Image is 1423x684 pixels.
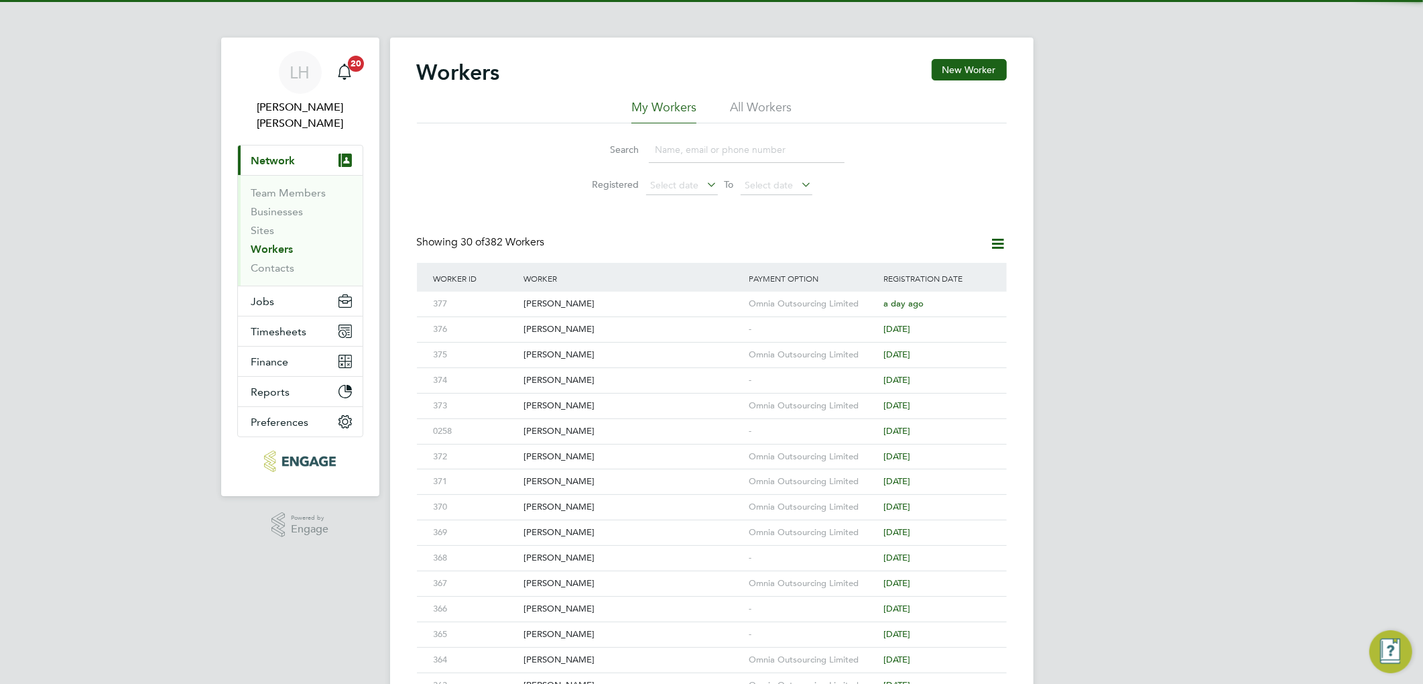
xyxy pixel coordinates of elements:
[883,298,924,309] span: a day ago
[251,295,275,308] span: Jobs
[221,38,379,496] nav: Main navigation
[271,512,328,538] a: Powered byEngage
[745,495,881,520] div: Omnia Outsourcing Limited
[520,263,745,294] div: Worker
[880,263,993,294] div: Registration Date
[430,418,993,430] a: 0258[PERSON_NAME]-[DATE]
[745,263,881,294] div: Payment Option
[430,648,520,673] div: 364
[430,263,520,294] div: Worker ID
[251,186,326,199] a: Team Members
[883,425,910,437] span: [DATE]
[883,349,910,360] span: [DATE]
[520,469,745,494] div: [PERSON_NAME]
[520,394,745,418] div: [PERSON_NAME]
[430,571,993,582] a: 367[PERSON_NAME]Omnia Outsourcing Limited[DATE]
[251,224,275,237] a: Sites
[430,393,993,404] a: 373[PERSON_NAME]Omnia Outsourcing Limited[DATE]
[430,546,520,571] div: 368
[883,552,910,563] span: [DATE]
[520,597,745,622] div: [PERSON_NAME]
[238,317,363,346] button: Timesheets
[430,317,993,328] a: 376[PERSON_NAME]-[DATE]
[291,524,328,535] span: Engage
[883,374,910,386] span: [DATE]
[238,146,363,175] button: Network
[430,394,520,418] div: 373
[745,317,881,342] div: -
[430,622,993,633] a: 365[PERSON_NAME]-[DATE]
[430,368,520,393] div: 374
[883,628,910,640] span: [DATE]
[745,445,881,469] div: Omnia Outsourcing Limited
[430,367,993,379] a: 374[PERSON_NAME]-[DATE]
[579,144,639,156] label: Search
[745,368,881,393] div: -
[745,597,881,622] div: -
[745,469,881,494] div: Omnia Outsourcing Limited
[291,512,328,524] span: Powered by
[430,291,993,302] a: 377[PERSON_NAME]Omnia Outsourcing Limiteda day ago
[238,377,363,406] button: Reports
[430,622,520,647] div: 365
[745,292,881,317] div: Omnia Outsourcing Limited
[430,596,993,608] a: 366[PERSON_NAME]-[DATE]
[520,622,745,647] div: [PERSON_NAME]
[430,292,520,317] div: 377
[745,419,881,444] div: -
[430,445,520,469] div: 372
[417,235,548,249] div: Showing
[430,495,520,520] div: 370
[251,243,294,255] a: Workers
[251,325,307,338] span: Timesheets
[883,577,910,589] span: [DATE]
[520,343,745,367] div: [PERSON_NAME]
[331,51,358,94] a: 20
[251,355,289,368] span: Finance
[430,343,520,367] div: 375
[520,292,745,317] div: [PERSON_NAME]
[430,647,993,659] a: 364[PERSON_NAME]Omnia Outsourcing Limited[DATE]
[883,400,910,411] span: [DATE]
[1369,630,1412,673] button: Engage Resource Center
[237,51,363,131] a: LH[PERSON_NAME] [PERSON_NAME]
[883,451,910,462] span: [DATE]
[430,520,993,531] a: 369[PERSON_NAME]Omnia Outsourcing Limited[DATE]
[520,495,745,520] div: [PERSON_NAME]
[430,673,993,684] a: 363[PERSON_NAME]Omnia Outsourcing Limited[DATE]
[430,545,993,557] a: 368[PERSON_NAME]-[DATE]
[430,469,993,480] a: 371[PERSON_NAME]Omnia Outsourcing Limited[DATE]
[579,178,639,190] label: Registered
[251,262,295,274] a: Contacts
[883,526,910,538] span: [DATE]
[430,469,520,494] div: 371
[745,622,881,647] div: -
[430,494,993,506] a: 370[PERSON_NAME]Omnia Outsourcing Limited[DATE]
[651,179,699,191] span: Select date
[238,347,363,376] button: Finance
[520,648,745,673] div: [PERSON_NAME]
[883,603,910,614] span: [DATE]
[417,59,500,86] h2: Workers
[745,343,881,367] div: Omnia Outsourcing Limited
[251,154,296,167] span: Network
[430,317,520,342] div: 376
[430,342,993,353] a: 375[PERSON_NAME]Omnia Outsourcing Limited[DATE]
[238,407,363,437] button: Preferences
[430,444,993,455] a: 372[PERSON_NAME]Omnia Outsourcing Limited[DATE]
[461,235,545,249] span: 382 Workers
[745,571,881,596] div: Omnia Outsourcing Limited
[290,64,310,81] span: LH
[264,451,336,472] img: pcrnet-logo-retina.png
[348,56,364,72] span: 20
[883,654,910,665] span: [DATE]
[649,137,845,163] input: Name, email or phone number
[520,546,745,571] div: [PERSON_NAME]
[745,520,881,545] div: Omnia Outsourcing Limited
[730,99,792,123] li: All Workers
[520,419,745,444] div: [PERSON_NAME]
[520,445,745,469] div: [PERSON_NAME]
[745,394,881,418] div: Omnia Outsourcing Limited
[251,416,309,429] span: Preferences
[520,571,745,596] div: [PERSON_NAME]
